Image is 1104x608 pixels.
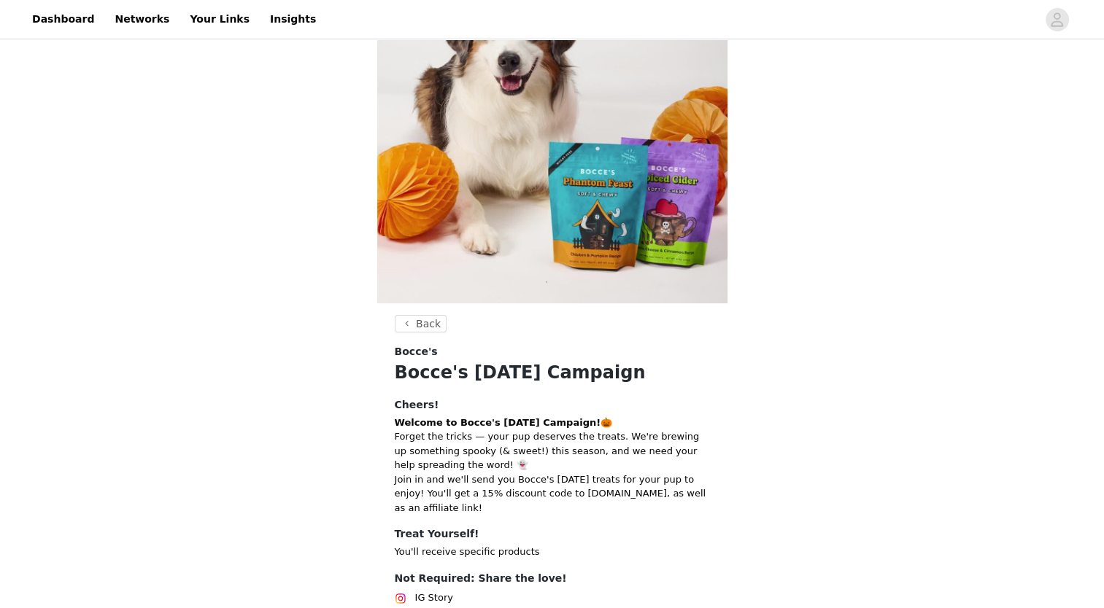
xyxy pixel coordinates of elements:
p: Forget the tricks — your pup deserves the treats. We're brewing up something spooky (& sweet!) th... [395,429,710,472]
h4: Not Required: Share the love! [395,571,710,586]
div: avatar [1050,8,1064,31]
a: Dashboard [23,3,103,36]
h4: Cheers! [395,397,710,413]
h4: Treat Yourself! [395,526,710,542]
img: Instagram Icon [395,593,406,604]
a: Networks [106,3,178,36]
strong: Welcome to Bocce's [DATE] Campaign! [395,417,601,428]
p: You'll receive specific products [395,545,710,559]
span: Bocce's [395,344,438,359]
p: Join in and we'll send you Bocce's [DATE] treats for your pup to enjoy! You'll get a 15% discount... [395,472,710,515]
a: Your Links [181,3,258,36]
p: 🎃 [395,416,710,430]
button: Back [395,315,447,332]
a: Insights [261,3,325,36]
h1: Bocce's [DATE] Campaign [395,359,710,386]
span: IG Story [415,591,453,605]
